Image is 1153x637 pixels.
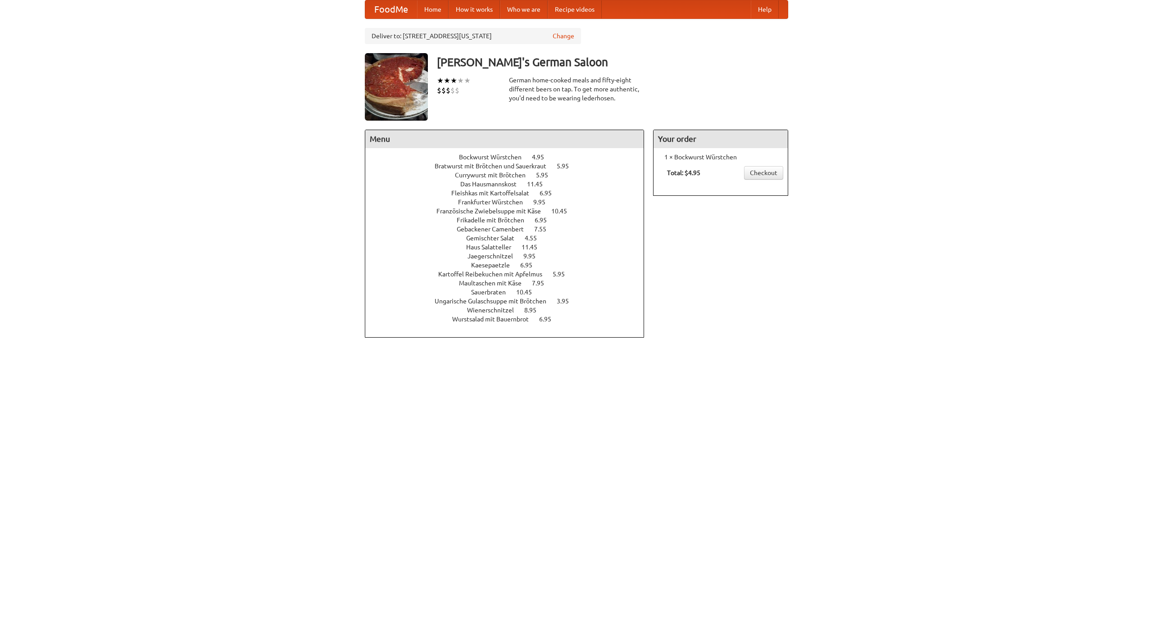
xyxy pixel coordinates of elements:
a: Kartoffel Reibekuchen mit Apfelmus 5.95 [438,271,581,278]
span: 6.95 [535,217,556,224]
li: ★ [444,76,450,86]
li: $ [441,86,446,95]
li: 1 × Bockwurst Würstchen [658,153,783,162]
span: Kaesepaetzle [471,262,519,269]
span: 6.95 [540,190,561,197]
a: Change [553,32,574,41]
span: 11.45 [527,181,552,188]
a: Currywurst mit Brötchen 5.95 [455,172,565,179]
li: ★ [457,76,464,86]
span: 10.45 [516,289,541,296]
span: 9.95 [523,253,545,260]
a: How it works [449,0,500,18]
a: Sauerbraten 10.45 [471,289,549,296]
span: Frankfurter Würstchen [458,199,532,206]
li: $ [437,86,441,95]
span: Sauerbraten [471,289,515,296]
span: Wurstsalad mit Bauernbrot [452,316,538,323]
span: 6.95 [539,316,560,323]
span: 11.45 [522,244,546,251]
a: Help [751,0,779,18]
li: ★ [437,76,444,86]
span: 5.95 [536,172,557,179]
img: angular.jpg [365,53,428,121]
span: 4.55 [525,235,546,242]
a: Checkout [744,166,783,180]
span: Ungarische Gulaschsuppe mit Brötchen [435,298,555,305]
a: Haus Salatteller 11.45 [466,244,554,251]
span: Wienerschnitzel [467,307,523,314]
span: 6.95 [520,262,541,269]
span: 10.45 [551,208,576,215]
a: Frikadelle mit Brötchen 6.95 [457,217,563,224]
a: Bratwurst mit Brötchen und Sauerkraut 5.95 [435,163,586,170]
span: Fleishkas mit Kartoffelsalat [451,190,538,197]
a: Gebackener Camenbert 7.55 [457,226,563,233]
span: 5.95 [553,271,574,278]
div: German home-cooked meals and fifty-eight different beers on tap. To get more authentic, you'd nee... [509,76,644,103]
span: Französische Zwiebelsuppe mit Käse [436,208,550,215]
li: $ [446,86,450,95]
span: 4.95 [532,154,553,161]
a: Wienerschnitzel 8.95 [467,307,553,314]
a: Fleishkas mit Kartoffelsalat 6.95 [451,190,568,197]
span: 7.55 [534,226,555,233]
span: 8.95 [524,307,545,314]
li: ★ [450,76,457,86]
span: 5.95 [557,163,578,170]
a: FoodMe [365,0,417,18]
span: Kartoffel Reibekuchen mit Apfelmus [438,271,551,278]
span: Jaegerschnitzel [468,253,522,260]
span: Maultaschen mit Käse [459,280,531,287]
span: 7.95 [532,280,553,287]
span: Frikadelle mit Brötchen [457,217,533,224]
span: Currywurst mit Brötchen [455,172,535,179]
span: Haus Salatteller [466,244,520,251]
span: 9.95 [533,199,554,206]
a: Gemischter Salat 4.55 [466,235,554,242]
div: Deliver to: [STREET_ADDRESS][US_STATE] [365,28,581,44]
a: Ungarische Gulaschsuppe mit Brötchen 3.95 [435,298,586,305]
li: $ [455,86,459,95]
span: Gemischter Salat [466,235,523,242]
a: Home [417,0,449,18]
span: Bockwurst Würstchen [459,154,531,161]
li: ★ [464,76,471,86]
span: Gebackener Camenbert [457,226,533,233]
b: Total: $4.95 [667,169,700,176]
a: Das Hausmannskost 11.45 [460,181,559,188]
a: Französische Zwiebelsuppe mit Käse 10.45 [436,208,584,215]
span: Bratwurst mit Brötchen und Sauerkraut [435,163,555,170]
span: 3.95 [557,298,578,305]
a: Bockwurst Würstchen 4.95 [459,154,561,161]
a: Wurstsalad mit Bauernbrot 6.95 [452,316,568,323]
a: Kaesepaetzle 6.95 [471,262,549,269]
h4: Your order [654,130,788,148]
h4: Menu [365,130,644,148]
a: Recipe videos [548,0,602,18]
h3: [PERSON_NAME]'s German Saloon [437,53,788,71]
li: $ [450,86,455,95]
span: Das Hausmannskost [460,181,526,188]
a: Jaegerschnitzel 9.95 [468,253,552,260]
a: Who we are [500,0,548,18]
a: Maultaschen mit Käse 7.95 [459,280,561,287]
a: Frankfurter Würstchen 9.95 [458,199,562,206]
